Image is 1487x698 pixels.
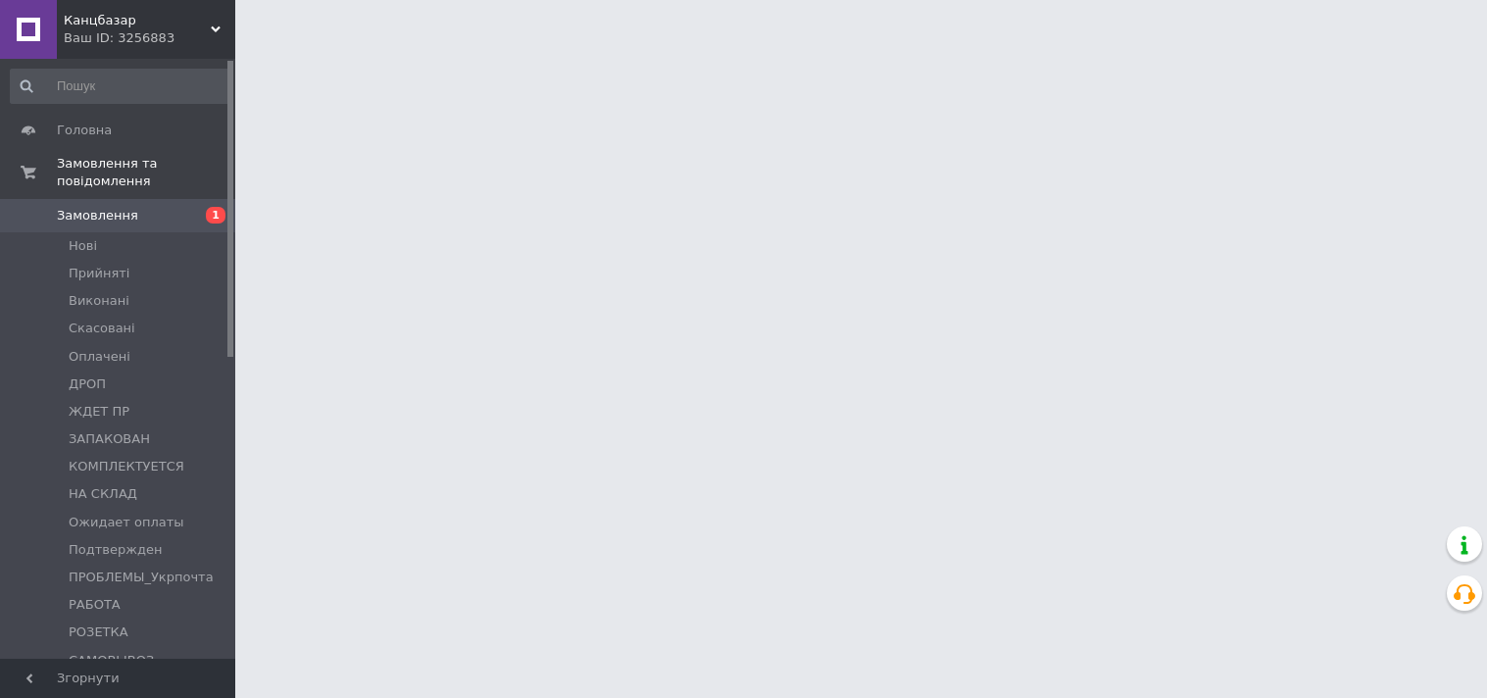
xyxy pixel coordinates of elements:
span: Замовлення та повідомлення [57,155,235,190]
span: Виконані [69,292,129,310]
span: САМОВЫВОЗ [69,652,154,670]
span: Канцбазар [64,12,211,29]
span: РОЗЕТКА [69,623,128,641]
span: Прийняті [69,265,129,282]
span: Скасовані [69,320,135,337]
span: РАБОТА [69,596,121,614]
span: ЗАПАКОВАН [69,430,150,448]
input: Пошук [10,69,231,104]
span: Оплачені [69,348,130,366]
span: НА СКЛАД [69,485,137,503]
span: Нові [69,237,97,255]
span: Головна [57,122,112,139]
div: Ваш ID: 3256883 [64,29,235,47]
span: ДРОП [69,375,106,393]
span: 1 [206,207,225,224]
span: Ожидает оплаты [69,514,184,531]
span: ЖДЕТ ПР [69,403,129,421]
span: Подтвержден [69,541,162,559]
span: Замовлення [57,207,138,224]
span: ПРОБЛЕМЫ_Укрпочта [69,569,214,586]
span: КОМПЛЕКТУЕТСЯ [69,458,184,475]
